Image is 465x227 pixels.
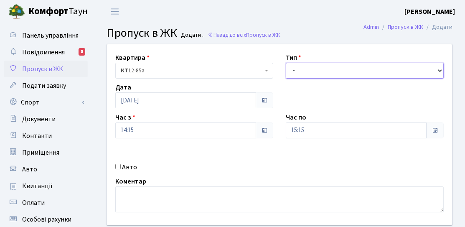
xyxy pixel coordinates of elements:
[22,131,52,140] span: Контакти
[4,27,88,44] a: Панель управління
[208,31,280,39] a: Назад до всіхПропуск в ЖК
[246,31,280,39] span: Пропуск в ЖК
[107,25,177,41] span: Пропуск в ЖК
[115,112,135,122] label: Час з
[22,48,65,57] span: Повідомлення
[28,5,69,18] b: Комфорт
[404,7,455,16] b: [PERSON_NAME]
[286,53,301,63] label: Тип
[104,5,125,18] button: Переключити навігацію
[286,112,306,122] label: Час по
[121,66,128,75] b: КТ
[180,32,204,39] small: Додати .
[351,18,465,36] nav: breadcrumb
[115,176,146,186] label: Коментар
[28,5,88,19] span: Таун
[79,48,85,56] div: 8
[22,31,79,40] span: Панель управління
[22,81,66,90] span: Подати заявку
[4,128,88,144] a: Контакти
[22,64,63,74] span: Пропуск в ЖК
[404,7,455,17] a: [PERSON_NAME]
[363,23,379,31] a: Admin
[4,161,88,178] a: Авто
[423,23,452,32] li: Додати
[115,63,273,79] span: <b>КТ</b>&nbsp;&nbsp;&nbsp;&nbsp;12-85а
[22,165,37,174] span: Авто
[4,144,88,161] a: Приміщення
[22,181,53,191] span: Квитанції
[115,53,150,63] label: Квартира
[22,198,45,207] span: Оплати
[22,148,59,157] span: Приміщення
[22,115,56,124] span: Документи
[4,94,88,111] a: Спорт
[388,23,423,31] a: Пропуск в ЖК
[122,162,137,172] label: Авто
[4,194,88,211] a: Оплати
[4,61,88,77] a: Пропуск в ЖК
[121,66,263,75] span: <b>КТ</b>&nbsp;&nbsp;&nbsp;&nbsp;12-85а
[4,111,88,128] a: Документи
[8,3,25,20] img: logo.png
[22,215,71,224] span: Особові рахунки
[4,178,88,194] a: Квитанції
[4,44,88,61] a: Повідомлення8
[115,82,131,92] label: Дата
[4,77,88,94] a: Подати заявку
